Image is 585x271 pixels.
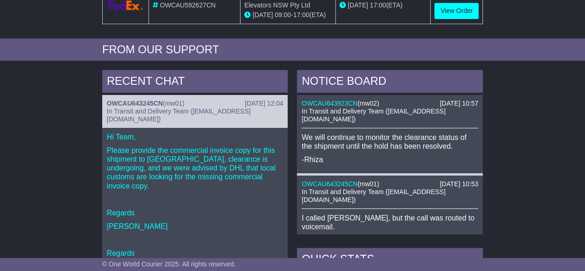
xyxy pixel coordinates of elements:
[440,100,478,107] div: [DATE] 10:57
[370,1,386,9] span: 17:00
[302,100,357,107] a: OWCAU643923CN
[302,107,445,123] span: In Transit and Delivery Team ([EMAIL_ADDRESS][DOMAIN_NAME])
[302,214,478,231] p: I called [PERSON_NAME], but the call was routed to voicemail.
[302,180,478,188] div: ( )
[107,100,163,107] a: OWCAU643245CN
[302,100,478,107] div: ( )
[244,10,332,20] div: - (ETA)
[102,43,483,57] div: FROM OUR SUPPORT
[293,11,309,19] span: 17:00
[165,100,182,107] span: mw01
[107,146,283,190] p: Please provide the commercial invoice copy for this shipment to [GEOGRAPHIC_DATA], clearance is u...
[297,70,483,95] div: NOTICE BOARD
[275,11,291,19] span: 09:00
[440,180,478,188] div: [DATE] 10:53
[360,180,377,188] span: mw01
[107,132,283,141] p: Hi Team,
[360,100,377,107] span: mw02
[108,0,143,10] img: GetCarrierServiceLogo
[107,107,251,123] span: In Transit and Delivery Team ([EMAIL_ADDRESS][DOMAIN_NAME])
[339,0,427,10] div: (ETA)
[348,1,368,9] span: [DATE]
[434,3,479,19] a: View Order
[252,11,273,19] span: [DATE]
[302,180,357,188] a: OWCAU643245CN
[107,249,283,258] p: Regards
[302,188,445,203] span: In Transit and Delivery Team ([EMAIL_ADDRESS][DOMAIN_NAME])
[107,222,283,231] p: [PERSON_NAME]
[102,260,236,268] span: © One World Courier 2025. All rights reserved.
[102,70,288,95] div: RECENT CHAT
[107,208,283,217] p: Regards
[302,133,478,151] p: We will continue to monitor the clearance status of the shipment until the hold has been resolved.
[160,1,216,9] span: OWCAU592627CN
[245,100,283,107] div: [DATE] 12:04
[302,155,478,164] p: -Rhiza
[107,100,283,107] div: ( )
